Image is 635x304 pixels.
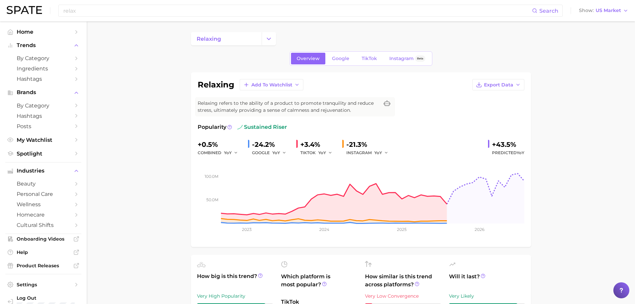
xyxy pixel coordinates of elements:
span: beauty [17,181,70,187]
span: YoY [318,150,326,156]
button: YoY [224,149,238,157]
a: relaxing [191,32,262,45]
span: My Watchlist [17,137,70,143]
span: YoY [224,150,232,156]
span: Posts [17,123,70,129]
span: Predicted [492,149,524,157]
span: Popularity [198,123,226,131]
button: YoY [318,149,333,157]
a: Product Releases [5,261,81,271]
span: Trends [17,42,70,48]
span: cultural shifts [17,222,70,228]
h1: relaxing [198,81,234,89]
div: +43.5% [492,139,524,150]
span: personal care [17,191,70,197]
a: wellness [5,199,81,210]
span: Export Data [484,82,513,88]
tspan: 2024 [319,227,329,232]
span: Product Releases [17,263,70,269]
span: Settings [17,282,70,288]
a: Hashtags [5,111,81,121]
span: US Market [596,9,621,12]
div: +3.4% [300,139,337,150]
div: Very High Popularity [197,292,273,300]
a: by Category [5,53,81,63]
div: combined [198,149,243,157]
a: Onboarding Videos [5,234,81,244]
span: by Category [17,102,70,109]
div: -24.2% [252,139,291,150]
a: Spotlight [5,148,81,159]
button: YoY [374,149,389,157]
span: Industries [17,168,70,174]
a: Google [326,53,355,64]
button: ShowUS Market [577,6,630,15]
button: Trends [5,40,81,50]
span: How big is this trend? [197,272,273,289]
div: Very Low Convergence [365,292,441,300]
a: Home [5,27,81,37]
span: TikTok [362,56,377,61]
span: relaxing [197,36,221,42]
span: YoY [272,150,280,156]
span: Show [579,9,594,12]
span: How similar is this trend across platforms? [365,273,441,289]
span: Help [17,249,70,255]
a: beauty [5,179,81,189]
div: INSTAGRAM [346,149,393,157]
span: Google [332,56,349,61]
span: YoY [374,150,382,156]
a: personal care [5,189,81,199]
button: Add to Watchlist [240,79,303,90]
span: Home [17,29,70,35]
img: sustained riser [237,124,243,130]
div: GOOGLE [252,149,291,157]
img: SPATE [7,6,42,14]
tspan: 2023 [242,227,252,232]
button: Brands [5,87,81,97]
span: Will it last? [449,273,525,289]
a: Hashtags [5,74,81,84]
span: Hashtags [17,113,70,119]
span: Brands [17,89,70,95]
button: Change Category [262,32,276,45]
div: -21.3% [346,139,393,150]
span: Log Out [17,295,76,301]
tspan: 2025 [397,227,407,232]
div: Very Likely [449,292,525,300]
span: by Category [17,55,70,61]
span: Which platform is most popular? [281,273,357,295]
span: Relaxing refers to the ability of a product to promote tranquility and reduce stress, ultimately ... [198,100,379,114]
span: wellness [17,201,70,208]
span: homecare [17,212,70,218]
div: +0.5% [198,139,243,150]
span: Onboarding Videos [17,236,70,242]
span: Beta [417,56,423,61]
a: Help [5,247,81,257]
tspan: 2026 [474,227,484,232]
button: Industries [5,166,81,176]
span: Hashtags [17,76,70,82]
a: homecare [5,210,81,220]
a: Overview [291,53,325,64]
span: Overview [297,56,320,61]
span: Instagram [389,56,414,61]
span: sustained riser [237,123,287,131]
input: Search here for a brand, industry, or ingredient [63,5,532,16]
div: TIKTOK [300,149,337,157]
a: My Watchlist [5,135,81,145]
a: by Category [5,100,81,111]
a: InstagramBeta [384,53,431,64]
a: TikTok [356,53,383,64]
span: Search [539,8,558,14]
a: cultural shifts [5,220,81,230]
button: YoY [272,149,287,157]
a: Ingredients [5,63,81,74]
span: YoY [517,150,524,155]
span: Add to Watchlist [251,82,292,88]
button: Export Data [472,79,524,90]
a: Settings [5,280,81,290]
span: Ingredients [17,65,70,72]
span: Spotlight [17,150,70,157]
a: Posts [5,121,81,131]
